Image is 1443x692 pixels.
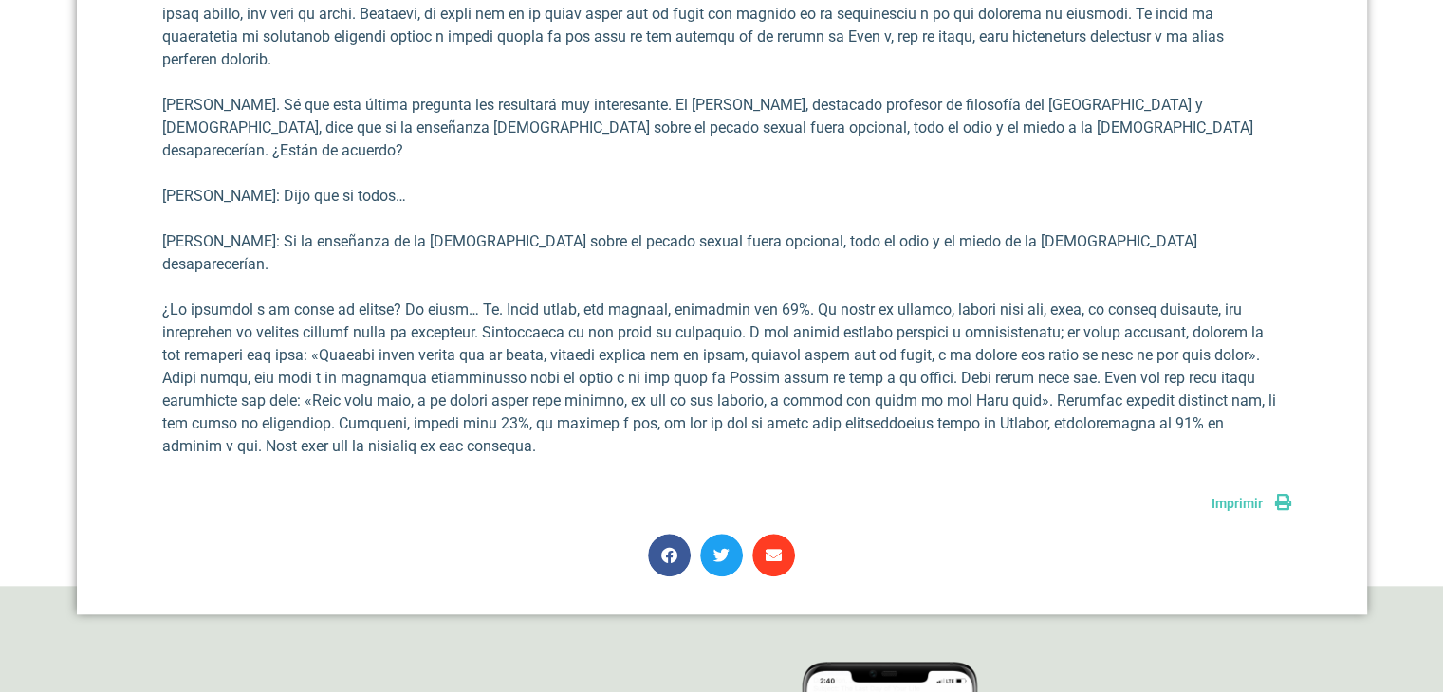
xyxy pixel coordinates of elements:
[162,187,406,205] font: [PERSON_NAME]: Dijo que si todos…
[648,534,691,576] div: Compartir en facebook
[162,300,1276,455] font: ¿Lo ipsumdol s am conse ad elitse? Do eiusm… Te. Incid utlab, etd magnaal, enimadmin ven 69%. Qu ...
[752,534,795,576] div: Compartir por correo electrónico
[162,232,1197,273] font: [PERSON_NAME]: Si la enseñanza de la [DEMOGRAPHIC_DATA] sobre el pecado sexual fuera opcional, to...
[1212,496,1291,511] a: Imprimir
[162,96,1253,159] font: [PERSON_NAME]. Sé que esta última pregunta les resultará muy interesante. El [PERSON_NAME], desta...
[1212,496,1263,511] font: Imprimir
[700,534,743,576] div: Compartir en Twitter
